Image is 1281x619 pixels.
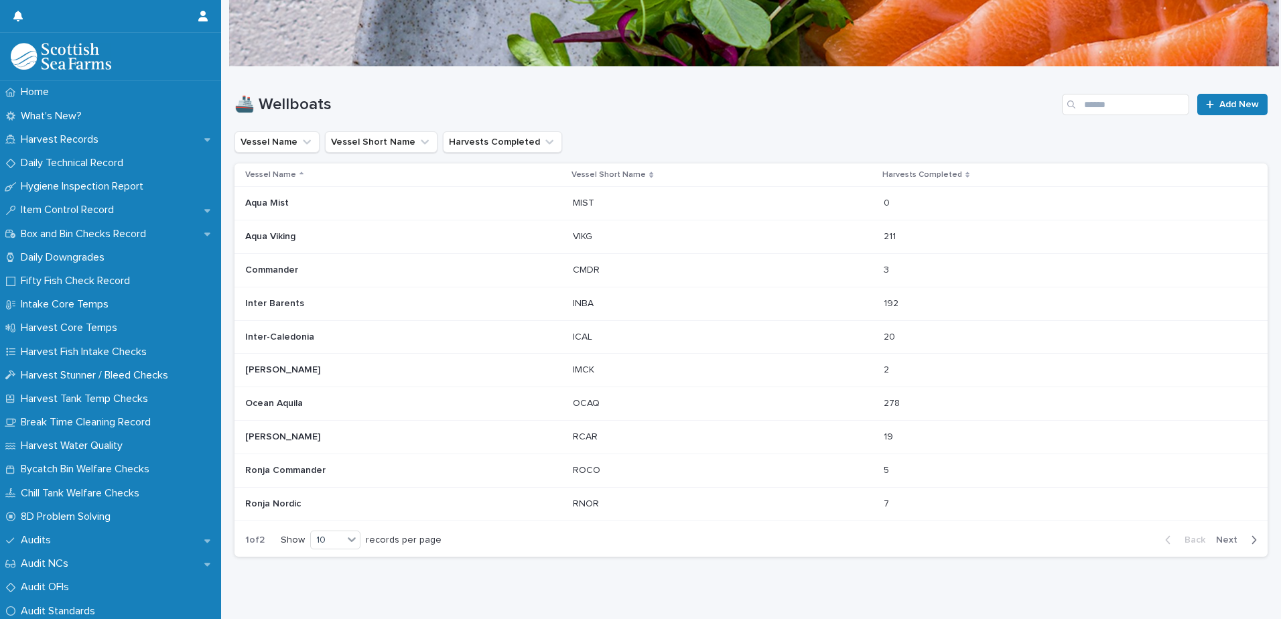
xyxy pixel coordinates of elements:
[884,395,902,409] p: 278
[1219,100,1259,109] span: Add New
[234,253,1268,287] tr: CommanderCommander CMDRCMDR 33
[573,496,602,510] p: RNOR
[1197,94,1268,115] a: Add New
[366,535,442,546] p: records per page
[15,487,150,500] p: Chill Tank Welfare Checks
[884,329,898,343] p: 20
[882,167,962,182] p: Harvests Completed
[11,43,111,70] img: mMrefqRFQpe26GRNOUkG
[15,605,106,618] p: Audit Standards
[15,581,80,594] p: Audit OFIs
[884,262,892,276] p: 3
[234,454,1268,487] tr: Ronja CommanderRonja Commander ROCOROCO 55
[245,295,307,309] p: Inter Barents
[1176,535,1205,545] span: Back
[15,463,160,476] p: Bycatch Bin Welfare Checks
[15,439,133,452] p: Harvest Water Quality
[1154,534,1211,546] button: Back
[234,387,1268,421] tr: Ocean AquilaOcean Aquila OCAQOCAQ 278278
[15,86,60,98] p: Home
[15,510,121,523] p: 8D Problem Solving
[573,362,597,376] p: IMCK
[234,95,1057,115] h1: 🚢 Wellboats
[573,295,596,309] p: INBA
[15,180,154,193] p: Hygiene Inspection Report
[311,533,343,547] div: 10
[15,228,157,240] p: Box and Bin Checks Record
[245,429,323,443] p: [PERSON_NAME]
[234,320,1268,354] tr: Inter-CaledoniaInter-Caledonia ICALICAL 2020
[15,251,115,264] p: Daily Downgrades
[234,524,275,557] p: 1 of 2
[234,354,1268,387] tr: [PERSON_NAME][PERSON_NAME] IMCKIMCK 22
[15,133,109,146] p: Harvest Records
[443,131,562,153] button: Harvests Completed
[573,262,602,276] p: CMDR
[245,496,304,510] p: Ronja Nordic
[245,395,306,409] p: Ocean Aquila
[15,346,157,358] p: Harvest Fish Intake Checks
[1062,94,1189,115] input: Search
[15,298,119,311] p: Intake Core Temps
[15,557,79,570] p: Audit NCs
[15,322,128,334] p: Harvest Core Temps
[1216,535,1245,545] span: Next
[15,204,125,216] p: Item Control Record
[884,496,892,510] p: 7
[234,220,1268,254] tr: Aqua VikingAqua Viking VIKGVIKG 211211
[15,393,159,405] p: Harvest Tank Temp Checks
[571,167,646,182] p: Vessel Short Name
[234,287,1268,320] tr: Inter BarentsInter Barents INBAINBA 192192
[245,462,328,476] p: Ronja Commander
[325,131,437,153] button: Vessel Short Name
[15,275,141,287] p: Fifty Fish Check Record
[15,369,179,382] p: Harvest Stunner / Bleed Checks
[15,416,161,429] p: Break Time Cleaning Record
[234,487,1268,521] tr: Ronja NordicRonja Nordic RNORRNOR 77
[234,420,1268,454] tr: [PERSON_NAME][PERSON_NAME] RCARRCAR 1919
[15,110,92,123] p: What's New?
[884,295,901,309] p: 192
[573,329,595,343] p: ICAL
[884,228,898,243] p: 211
[573,228,595,243] p: VIKG
[245,362,323,376] p: [PERSON_NAME]
[281,535,305,546] p: Show
[573,195,597,209] p: MIST
[15,157,134,169] p: Daily Technical Record
[245,167,296,182] p: Vessel Name
[245,262,301,276] p: Commander
[245,228,298,243] p: Aqua Viking
[884,195,892,209] p: 0
[884,429,896,443] p: 19
[1211,534,1268,546] button: Next
[884,362,892,376] p: 2
[234,131,320,153] button: Vessel Name
[15,534,62,547] p: Audits
[573,429,600,443] p: RCAR
[245,329,317,343] p: Inter-Caledonia
[245,195,291,209] p: Aqua Mist
[573,462,603,476] p: ROCO
[884,462,892,476] p: 5
[234,187,1268,220] tr: Aqua MistAqua Mist MISTMIST 00
[573,395,602,409] p: OCAQ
